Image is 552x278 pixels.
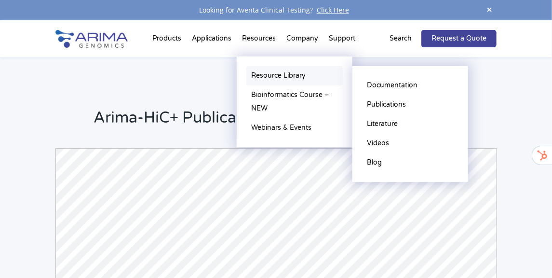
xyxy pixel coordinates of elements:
div: Looking for Aventa Clinical Testing? [55,4,497,16]
a: Request a Quote [421,30,497,47]
p: Search [390,32,412,45]
a: Webinars & Events [246,118,343,138]
a: Blog [362,153,458,172]
a: Documentation [362,76,458,95]
a: Publications [362,95,458,114]
a: Bioinformatics Course – NEW [246,85,343,118]
a: Click Here [313,5,353,14]
a: Literature [362,114,458,134]
h2: Arima-HiC+ Publications [94,107,497,136]
img: Arima-Genomics-logo [55,30,128,48]
a: Videos [362,134,458,153]
a: Resource Library [246,66,343,85]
